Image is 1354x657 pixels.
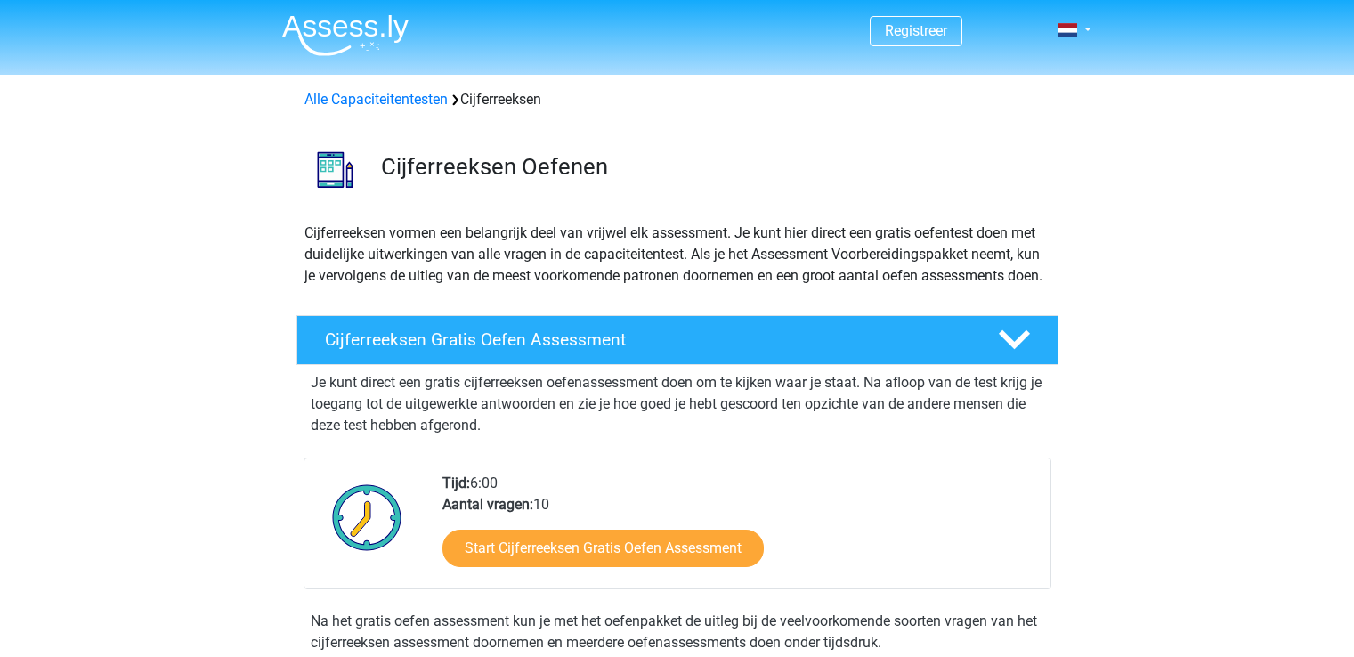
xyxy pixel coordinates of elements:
[304,91,448,108] a: Alle Capaciteitentesten
[381,153,1044,181] h3: Cijferreeksen Oefenen
[322,473,412,562] img: Klok
[289,315,1066,365] a: Cijferreeksen Gratis Oefen Assessment
[304,223,1050,287] p: Cijferreeksen vormen een belangrijk deel van vrijwel elk assessment. Je kunt hier direct een grat...
[282,14,409,56] img: Assessly
[311,372,1044,436] p: Je kunt direct een gratis cijferreeksen oefenassessment doen om te kijken waar je staat. Na afloo...
[442,474,470,491] b: Tijd:
[297,89,1058,110] div: Cijferreeksen
[297,132,373,207] img: cijferreeksen
[429,473,1050,588] div: 6:00 10
[885,22,947,39] a: Registreer
[442,530,764,567] a: Start Cijferreeksen Gratis Oefen Assessment
[325,329,969,350] h4: Cijferreeksen Gratis Oefen Assessment
[442,496,533,513] b: Aantal vragen:
[304,611,1051,653] div: Na het gratis oefen assessment kun je met het oefenpakket de uitleg bij de veelvoorkomende soorte...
